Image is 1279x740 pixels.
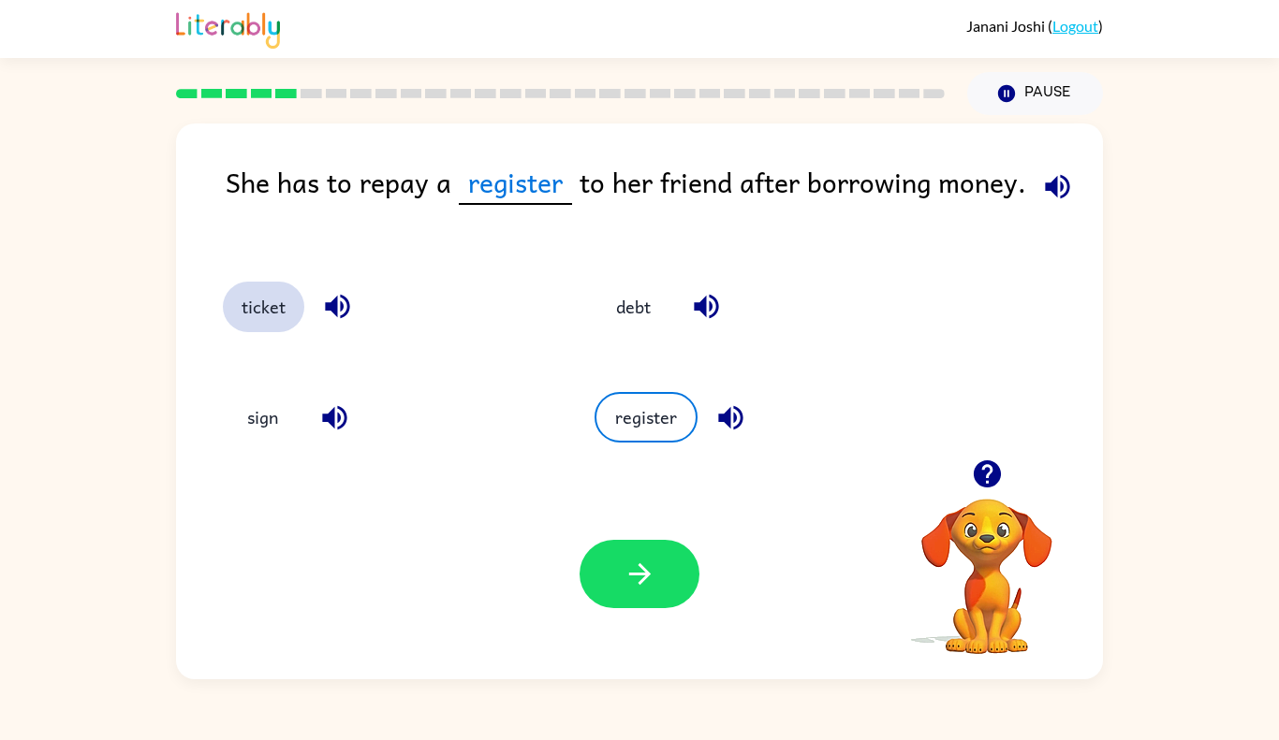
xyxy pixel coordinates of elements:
div: She has to repay a to her friend after borrowing money. [226,161,1103,244]
video: Your browser must support playing .mp4 files to use Literably. Please try using another browser. [893,470,1081,657]
button: ticket [223,282,304,332]
button: register [595,392,698,443]
span: Janani Joshi [966,17,1048,35]
button: sign [223,392,301,443]
a: Logout [1052,17,1098,35]
span: register [459,161,572,205]
div: ( ) [966,17,1103,35]
button: debt [595,282,673,332]
button: Pause [967,72,1103,115]
img: Literably [176,7,280,49]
